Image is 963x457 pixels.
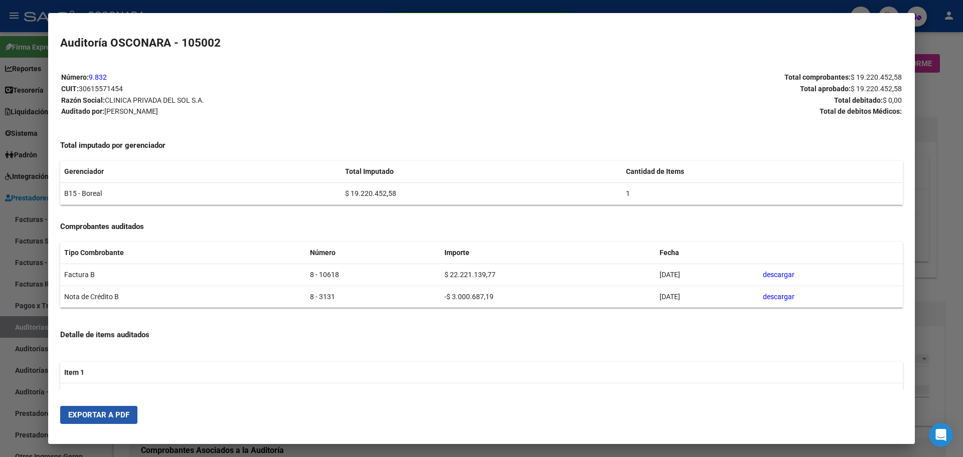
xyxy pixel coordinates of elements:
[306,242,441,264] th: Número
[60,221,903,233] h4: Comprobantes auditados
[482,95,902,106] p: Total debitado:
[622,161,903,182] th: Cantidad de Items
[656,286,759,308] td: [DATE]
[656,264,759,286] td: [DATE]
[64,388,477,400] p: Importe:
[440,264,655,286] td: $ 22.221.139,77
[482,106,902,117] p: Total de debitos Médicos:
[60,35,903,52] h2: Auditoría OSCONARA - 105002
[341,161,622,182] th: Total Imputado
[851,85,902,93] span: $ 19.220.452,58
[341,182,622,204] td: $ 19.220.452,58
[89,73,107,81] a: 9.832
[60,406,137,424] button: Exportar a PDF
[440,286,655,308] td: -$ 3.000.687,19
[622,182,903,204] td: 1
[929,423,953,447] div: Open Intercom Messenger
[105,96,204,104] span: CLINICA PRIVADA DEL SOL S.A.
[64,368,84,376] strong: Item 1
[763,293,794,301] a: descargar
[60,329,903,341] h4: Detalle de items auditados
[60,140,903,151] h4: Total imputado por gerenciador
[60,161,341,182] th: Gerenciador
[60,286,306,308] td: Nota de Crédito B
[482,83,902,95] p: Total aprobado:
[440,242,655,264] th: Importe
[306,286,441,308] td: 8 - 3131
[656,242,759,264] th: Fecha
[60,182,341,204] td: B15 - Boreal
[306,264,441,286] td: 8 - 10618
[104,107,158,115] span: [PERSON_NAME]
[60,242,306,264] th: Tipo Combrobante
[763,271,794,279] a: descargar
[61,95,481,106] p: Razón Social:
[68,410,129,419] span: Exportar a PDF
[60,264,306,286] td: Factura B
[61,106,481,117] p: Auditado por:
[61,72,481,83] p: Número:
[851,73,902,81] span: $ 19.220.452,58
[883,96,902,104] span: $ 0,00
[482,72,902,83] p: Total comprobantes:
[79,85,123,93] span: 30615571454
[486,388,899,400] p: $ 19.220.452,58
[61,83,481,95] p: CUIT:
